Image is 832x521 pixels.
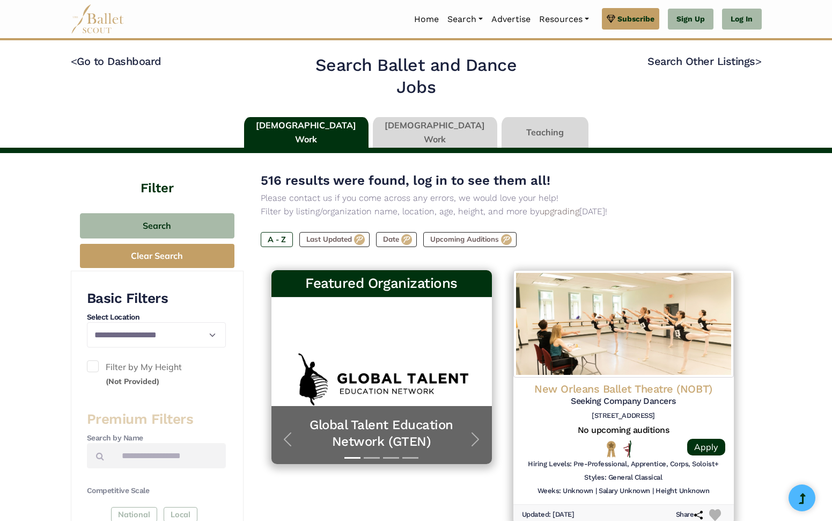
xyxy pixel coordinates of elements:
label: Date [376,232,417,247]
h6: Salary Unknown [599,487,650,496]
button: Search [80,213,234,238]
h6: | [595,487,597,496]
h6: Share [676,510,703,519]
h4: Select Location [87,312,226,323]
a: Subscribe [602,8,659,30]
a: Home [410,8,443,31]
span: 516 results were found, log in to see them all! [261,173,550,188]
a: Search Other Listings> [647,55,761,68]
h6: Weeks: Unknown [538,487,593,496]
code: < [71,54,77,68]
label: Filter by My Height [87,360,226,388]
button: Slide 2 [364,452,380,464]
h6: Hiring Levels: Pre-Professional, Apprentice, Corps, Soloist+ [528,460,718,469]
code: > [755,54,762,68]
h3: Featured Organizations [280,274,483,293]
img: Logo [513,270,734,378]
a: Log In [722,9,761,30]
img: National [605,440,618,457]
img: All [623,440,631,458]
h4: Filter [71,153,244,197]
li: [DEMOGRAPHIC_DATA] Work [242,117,371,148]
a: Apply [687,439,725,455]
h4: Search by Name [87,433,226,444]
label: Upcoming Auditions [423,232,517,247]
label: A - Z [261,232,293,247]
button: Clear Search [80,244,234,268]
h6: Styles: General Classical [584,473,662,482]
button: Slide 3 [383,452,399,464]
button: Slide 1 [344,452,360,464]
a: Resources [535,8,593,31]
input: Search by names... [113,443,226,468]
small: (Not Provided) [106,377,159,386]
button: Slide 4 [402,452,418,464]
label: Last Updated [299,232,370,247]
a: upgrading [540,206,579,216]
p: Please contact us if you come across any errors, we would love your help! [261,191,745,205]
h3: Basic Filters [87,290,226,308]
span: Subscribe [617,13,654,25]
h2: Search Ballet and Dance Jobs [295,54,537,99]
h4: New Orleans Ballet Theatre (NOBT) [522,382,725,396]
a: <Go to Dashboard [71,55,161,68]
img: gem.svg [607,13,615,25]
h5: No upcoming auditions [522,425,725,436]
li: [DEMOGRAPHIC_DATA] Work [371,117,499,148]
h5: Seeking Company Dancers [522,396,725,407]
a: Advertise [487,8,535,31]
a: Sign Up [668,9,713,30]
h3: Premium Filters [87,410,226,429]
p: Filter by listing/organization name, location, age, height, and more by [DATE]! [261,205,745,219]
h6: | [652,487,654,496]
li: Teaching [499,117,591,148]
h6: [STREET_ADDRESS] [522,411,725,421]
a: Global Talent Education Network (GTEN) [282,417,481,450]
h6: Updated: [DATE] [522,510,575,519]
h6: Height Unknown [656,487,709,496]
h4: Competitive Scale [87,486,226,496]
a: Search [443,8,487,31]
